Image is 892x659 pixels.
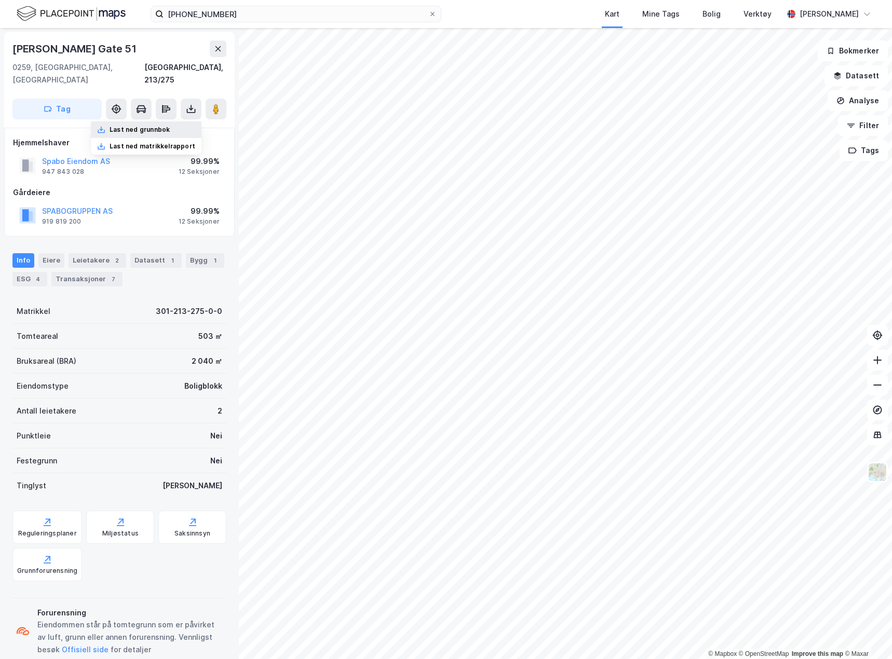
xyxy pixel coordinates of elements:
div: 0259, [GEOGRAPHIC_DATA], [GEOGRAPHIC_DATA] [12,61,144,86]
div: 99.99% [179,205,220,217]
button: Analyse [828,90,888,111]
div: 12 Seksjoner [179,217,220,226]
div: Mine Tags [642,8,680,20]
input: Søk på adresse, matrikkel, gårdeiere, leietakere eller personer [164,6,428,22]
div: [GEOGRAPHIC_DATA], 213/275 [144,61,226,86]
div: 4 [33,274,43,284]
div: Punktleie [17,430,51,442]
div: Last ned matrikkelrapport [110,142,195,150]
div: Eiendomstype [17,380,69,392]
div: Kart [605,8,619,20]
button: Tags [840,140,888,161]
button: Bokmerker [818,40,888,61]
div: [PERSON_NAME] [800,8,859,20]
div: Gårdeiere [13,186,226,199]
div: Miljøstatus [102,529,139,538]
div: Leietakere [69,253,126,268]
div: Matrikkel [17,305,50,318]
div: Bruksareal (BRA) [17,355,76,367]
div: Kontrollprogram for chat [840,609,892,659]
div: Datasett [130,253,182,268]
div: Nei [210,430,222,442]
div: Hjemmelshaver [13,136,226,149]
div: Verktøy [744,8,772,20]
div: Tinglyst [17,479,46,492]
div: 503 ㎡ [198,330,222,342]
a: Mapbox [708,650,737,657]
div: 301-213-275-0-0 [156,305,222,318]
div: 99.99% [179,155,220,168]
div: Festegrunn [17,455,57,467]
a: Improve this map [792,650,843,657]
div: Last ned grunnbok [110,126,170,134]
div: Forurensning [37,607,222,619]
div: Antall leietakere [17,405,76,417]
div: 2 [112,255,122,266]
button: Filter [838,115,888,136]
div: 1 [167,255,178,266]
div: 2 [218,405,222,417]
div: [PERSON_NAME] [163,479,222,492]
div: Bygg [186,253,224,268]
a: OpenStreetMap [739,650,789,657]
div: 947 843 028 [42,168,84,176]
div: Eiere [38,253,64,268]
img: logo.f888ab2527a4732fd821a326f86c7f29.svg [17,5,126,23]
div: Boligblokk [184,380,222,392]
div: 7 [108,274,118,284]
div: Transaksjoner [51,272,123,286]
iframe: Chat Widget [840,609,892,659]
div: 1 [210,255,220,266]
div: Tomteareal [17,330,58,342]
div: Eiendommen står på tomtegrunn som er påvirket av luft, grunn eller annen forurensning. Vennligst ... [37,619,222,656]
button: Tag [12,99,102,119]
button: Datasett [825,65,888,86]
div: Reguleringsplaner [18,529,77,538]
div: 12 Seksjoner [179,168,220,176]
div: 2 040 ㎡ [192,355,222,367]
div: 919 819 200 [42,217,81,226]
div: Saksinnsyn [174,529,210,538]
img: Z [868,462,887,482]
div: Bolig [702,8,721,20]
div: Grunnforurensning [17,567,77,575]
div: ESG [12,272,47,286]
div: [PERSON_NAME] Gate 51 [12,40,139,57]
div: Nei [210,455,222,467]
div: Info [12,253,34,268]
